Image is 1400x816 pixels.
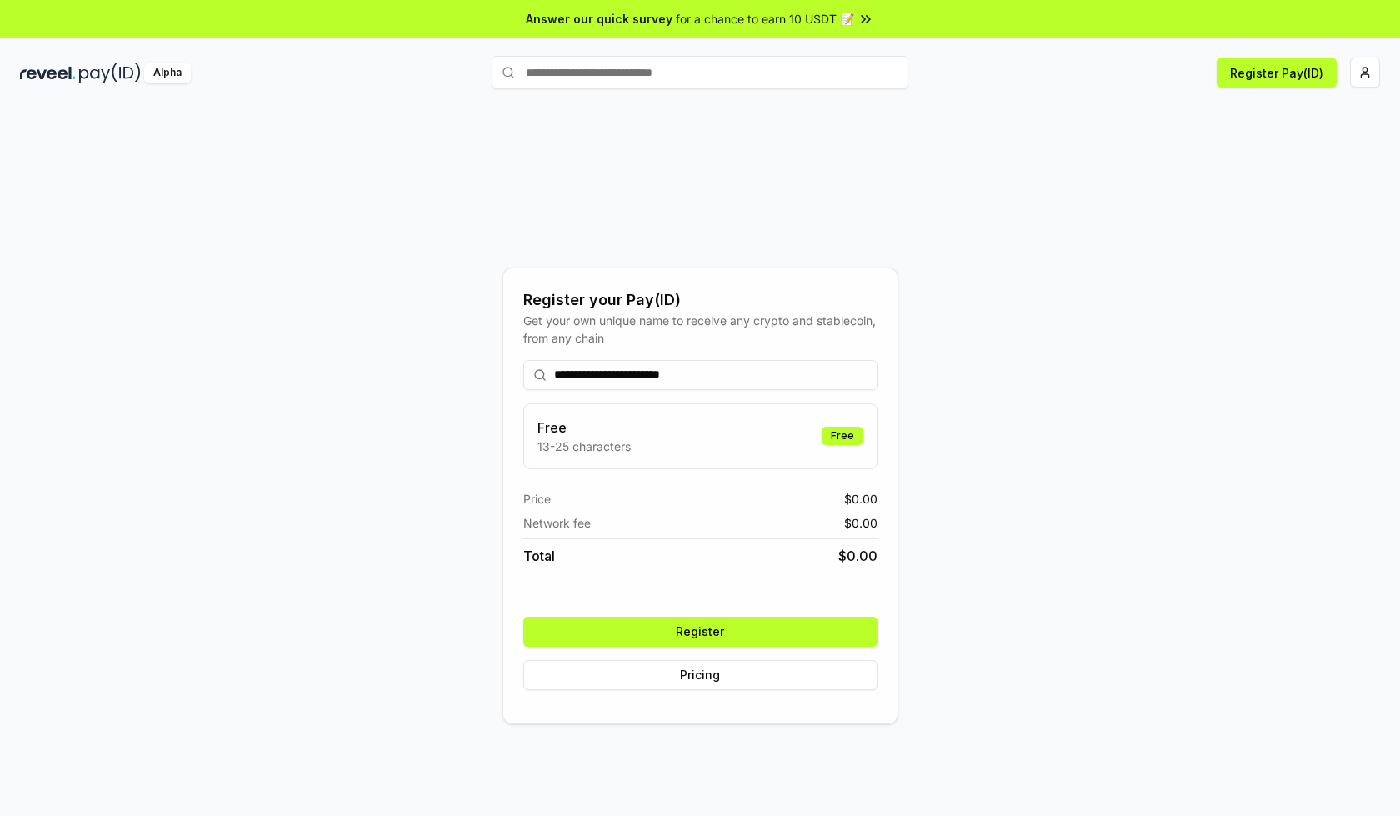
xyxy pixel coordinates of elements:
div: Register your Pay(ID) [523,288,877,312]
p: 13-25 characters [537,438,631,455]
span: Total [523,546,555,566]
button: Register Pay(ID) [1217,58,1337,88]
button: Pricing [523,660,877,690]
span: for a chance to earn 10 USDT 📝 [676,10,854,28]
span: $ 0.00 [844,490,877,508]
span: Answer our quick survey [526,10,672,28]
button: Register [523,617,877,647]
h3: Free [537,418,631,438]
div: Free [822,427,863,445]
img: pay_id [79,63,141,83]
span: $ 0.00 [844,514,877,532]
span: Network fee [523,514,591,532]
div: Alpha [144,63,191,83]
img: reveel_dark [20,63,76,83]
div: Get your own unique name to receive any crypto and stablecoin, from any chain [523,312,877,347]
span: Price [523,490,551,508]
span: $ 0.00 [838,546,877,566]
